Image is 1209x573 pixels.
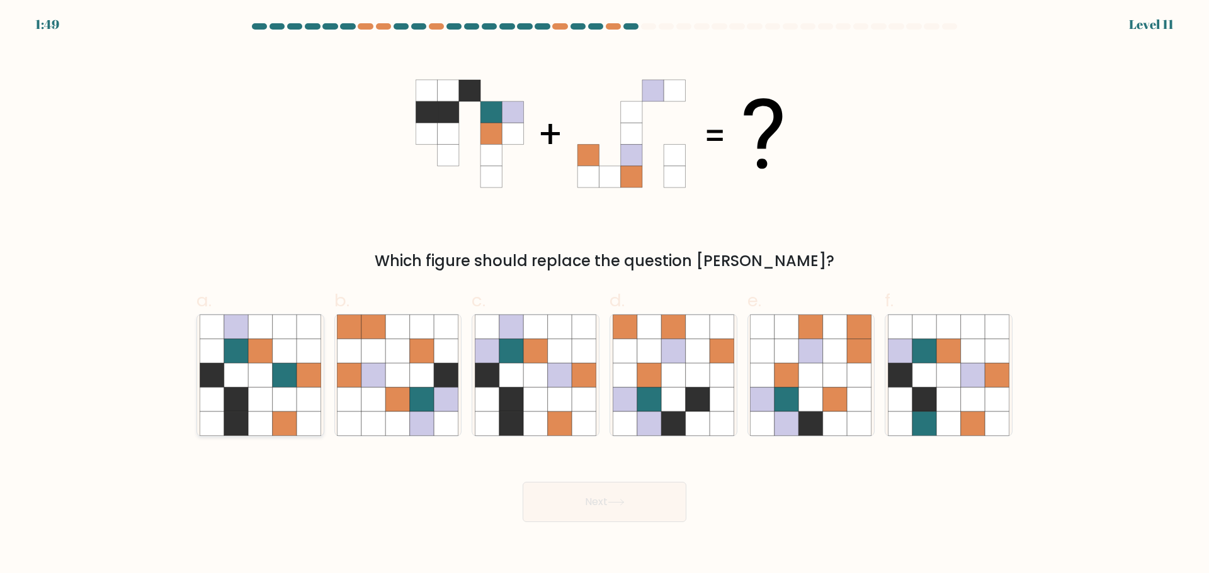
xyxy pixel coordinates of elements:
[35,15,59,34] div: 1:49
[334,288,349,313] span: b.
[204,250,1005,272] div: Which figure should replace the question [PERSON_NAME]?
[610,288,625,313] span: d.
[196,288,212,313] span: a.
[747,288,761,313] span: e.
[523,482,686,522] button: Next
[472,288,485,313] span: c.
[885,288,894,313] span: f.
[1129,15,1174,34] div: Level 11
